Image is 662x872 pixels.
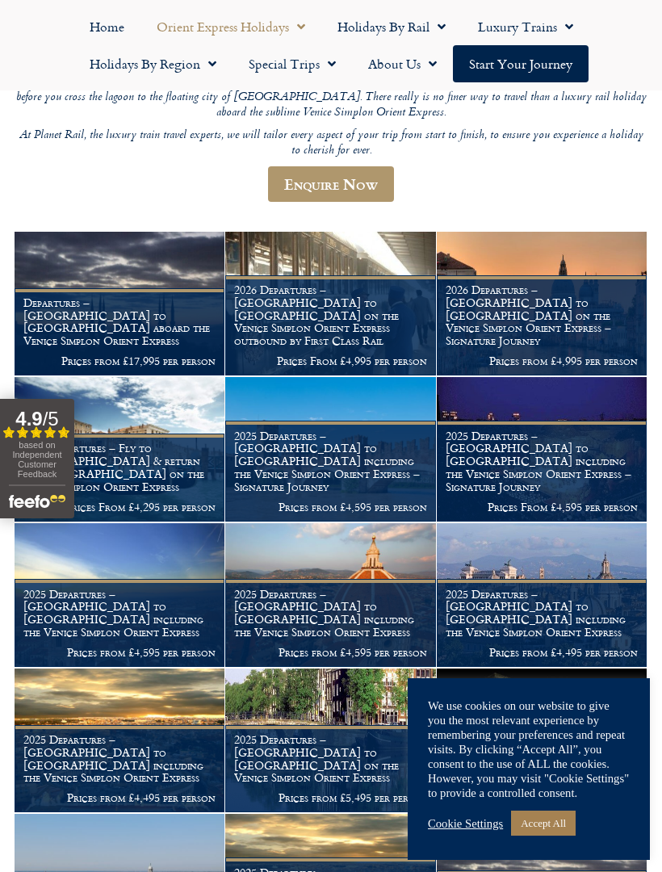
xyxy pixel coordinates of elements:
[23,791,216,804] p: Prices from £4,495 per person
[511,811,576,836] a: Accept All
[446,501,638,514] p: Prices From £4,595 per person
[23,733,216,784] h1: 2025 Departures – [GEOGRAPHIC_DATA] to [GEOGRAPHIC_DATA] including the Venice Simplon Orient Express
[437,523,647,668] a: 2025 Departures – [GEOGRAPHIC_DATA] to [GEOGRAPHIC_DATA] including the Venice Simplon Orient Expr...
[15,232,225,376] a: Departures – [GEOGRAPHIC_DATA] to [GEOGRAPHIC_DATA] aboard the Venice Simplon Orient Express Pric...
[446,646,638,659] p: Prices from £4,495 per person
[140,8,321,45] a: Orient Express Holidays
[15,523,225,668] a: 2025 Departures – [GEOGRAPHIC_DATA] to [GEOGRAPHIC_DATA] including the Venice Simplon Orient Expr...
[15,669,225,813] a: 2025 Departures – [GEOGRAPHIC_DATA] to [GEOGRAPHIC_DATA] including the Venice Simplon Orient Expr...
[15,377,224,521] img: venice aboard the Orient Express
[437,232,647,375] img: Orient Express Special Venice compressed
[8,8,654,82] nav: Menu
[437,377,647,522] a: 2025 Departures – [GEOGRAPHIC_DATA] to [GEOGRAPHIC_DATA] including the Venice Simplon Orient Expr...
[15,128,647,158] p: At Planet Rail, the luxury train travel experts, we will tailor every aspect of your trip from st...
[446,588,638,639] h1: 2025 Departures – [GEOGRAPHIC_DATA] to [GEOGRAPHIC_DATA] including the Venice Simplon Orient Express
[352,45,453,82] a: About Us
[233,45,352,82] a: Special Trips
[23,588,216,639] h1: 2025 Departures – [GEOGRAPHIC_DATA] to [GEOGRAPHIC_DATA] including the Venice Simplon Orient Express
[73,8,140,45] a: Home
[453,45,589,82] a: Start your Journey
[23,354,216,367] p: Prices from £17,995 per person
[234,354,426,367] p: Prices From £4,995 per person
[225,523,436,668] a: 2025 Departures – [GEOGRAPHIC_DATA] to [GEOGRAPHIC_DATA] including the Venice Simplon Orient Expr...
[225,232,436,376] a: 2026 Departures – [GEOGRAPHIC_DATA] to [GEOGRAPHIC_DATA] on the Venice Simplon Orient Express out...
[428,698,630,800] div: We use cookies on our website to give you the most relevant experience by remembering your prefer...
[234,646,426,659] p: Prices from £4,595 per person
[23,296,216,347] h1: Departures – [GEOGRAPHIC_DATA] to [GEOGRAPHIC_DATA] aboard the Venice Simplon Orient Express
[234,791,426,804] p: Prices from £5,495 per person
[437,232,647,376] a: 2026 Departures – [GEOGRAPHIC_DATA] to [GEOGRAPHIC_DATA] on the Venice Simplon Orient Express – S...
[73,45,233,82] a: Holidays by Region
[15,377,225,522] a: 2025 Departures – Fly to [GEOGRAPHIC_DATA] & return to [GEOGRAPHIC_DATA] on the Venice Simplon Or...
[23,646,216,659] p: Prices from £4,595 per person
[234,501,426,514] p: Prices from £4,595 per person
[23,501,216,514] p: Prices From £4,295 per person
[428,816,503,831] a: Cookie Settings
[234,283,426,347] h1: 2026 Departures – [GEOGRAPHIC_DATA] to [GEOGRAPHIC_DATA] on the Venice Simplon Orient Express out...
[234,430,426,493] h1: 2025 Departures – [GEOGRAPHIC_DATA] to [GEOGRAPHIC_DATA] including the Venice Simplon Orient Expr...
[234,733,426,784] h1: 2025 Departures – [GEOGRAPHIC_DATA] to [GEOGRAPHIC_DATA] on the Venice Simplon Orient Express
[225,669,436,813] a: 2025 Departures – [GEOGRAPHIC_DATA] to [GEOGRAPHIC_DATA] on the Venice Simplon Orient Express Pri...
[268,166,394,202] a: Enquire Now
[437,669,647,813] a: 2025 Departures – [GEOGRAPHIC_DATA] to [GEOGRAPHIC_DATA] including the Venice Simplon Orient Expr...
[446,430,638,493] h1: 2025 Departures – [GEOGRAPHIC_DATA] to [GEOGRAPHIC_DATA] including the Venice Simplon Orient Expr...
[225,377,436,522] a: 2025 Departures – [GEOGRAPHIC_DATA] to [GEOGRAPHIC_DATA] including the Venice Simplon Orient Expr...
[321,8,462,45] a: Holidays by Rail
[15,61,647,121] p: As day breaks you awake to ever-changing views as you travel through [GEOGRAPHIC_DATA] towards [G...
[462,8,589,45] a: Luxury Trains
[234,588,426,639] h1: 2025 Departures – [GEOGRAPHIC_DATA] to [GEOGRAPHIC_DATA] including the Venice Simplon Orient Express
[446,283,638,347] h1: 2026 Departures – [GEOGRAPHIC_DATA] to [GEOGRAPHIC_DATA] on the Venice Simplon Orient Express – S...
[446,354,638,367] p: Prices from £4,995 per person
[23,442,216,493] h1: 2025 Departures – Fly to [GEOGRAPHIC_DATA] & return to [GEOGRAPHIC_DATA] on the Venice Simplon Or...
